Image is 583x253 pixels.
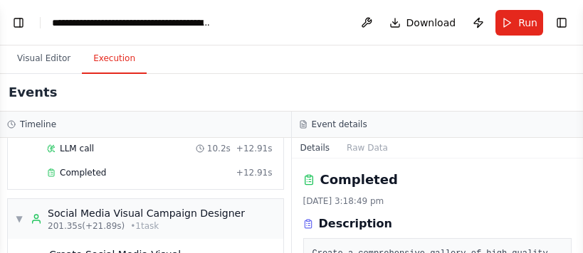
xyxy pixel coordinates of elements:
[518,16,537,30] span: Run
[60,167,106,178] span: Completed
[495,10,543,36] button: Run
[338,138,396,158] button: Raw Data
[130,220,159,232] span: • 1 task
[48,220,125,232] span: 201.35s (+21.89s)
[60,143,94,154] span: LLM call
[552,13,572,33] button: Show right sidebar
[6,44,82,74] button: Visual Editor
[292,138,339,158] button: Details
[319,215,392,232] h3: Description
[52,16,212,30] nav: breadcrumb
[207,143,231,154] span: 10.2s
[15,213,23,225] span: ▼
[312,119,367,130] h3: Event details
[406,16,456,30] span: Download
[48,206,245,220] div: Social Media Visual Campaign Designer
[20,119,56,130] h3: Timeline
[320,170,398,190] h2: Completed
[9,82,57,102] h2: Events
[236,167,273,178] span: + 12.91s
[303,195,572,207] div: [DATE] 3:18:49 pm
[9,13,28,33] button: Show left sidebar
[82,44,147,74] button: Execution
[384,10,462,36] button: Download
[236,143,273,154] span: + 12.91s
